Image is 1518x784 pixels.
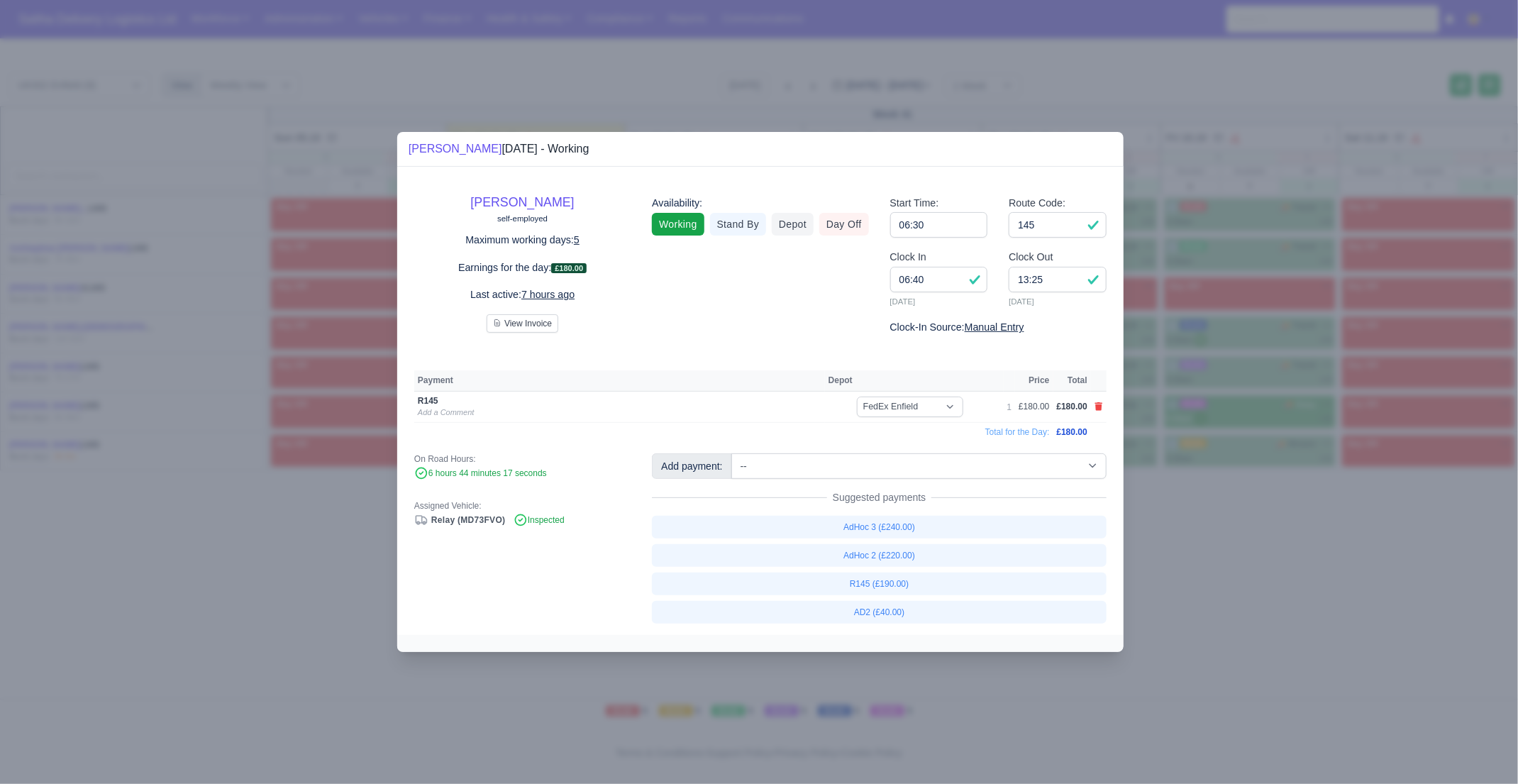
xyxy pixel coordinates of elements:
[652,195,868,211] div: Availability:
[418,408,474,416] a: Add a Comment
[414,232,631,248] p: Maximum working days:
[1015,392,1053,423] td: £180.00
[414,500,631,512] div: Assigned Vehicle:
[819,213,869,236] a: Day Off
[414,287,631,303] p: Last active:
[414,370,825,392] th: Payment
[1015,370,1053,392] th: Price
[825,370,1004,392] th: Depot
[652,516,1107,539] a: AdHoc 3 (£240.00)
[1053,370,1091,392] th: Total
[890,249,926,265] label: Clock In
[652,544,1107,567] a: AdHoc 2 (£220.00)
[772,213,814,236] a: Depot
[652,213,704,236] a: Working
[551,263,587,274] span: £180.00
[890,319,1107,336] div: Clock-In Source:
[414,260,631,276] p: Earnings for the day:
[414,515,506,525] a: Relay (MD73FVO)
[1007,402,1012,413] div: 1
[652,601,1107,624] a: AD2 (£40.00)
[471,195,575,209] a: [PERSON_NAME]
[418,395,737,407] div: R145
[409,143,502,155] a: [PERSON_NAME]
[985,427,1050,437] span: Total for the Day:
[652,573,1107,595] a: R145 (£190.00)
[1009,195,1065,211] label: Route Code:
[414,468,631,480] div: 6 hours 44 minutes 17 seconds
[1057,427,1087,437] span: £180.00
[574,234,580,245] u: 5
[521,289,575,300] u: 7 hours ago
[497,214,548,223] small: self-employed
[710,213,766,236] a: Stand By
[890,295,988,308] small: [DATE]
[827,490,932,504] span: Suggested payments
[1057,402,1087,412] span: £180.00
[965,321,1024,333] u: Manual Entry
[1009,249,1053,265] label: Clock Out
[890,195,939,211] label: Start Time:
[1447,716,1518,784] iframe: Chat Widget
[487,314,558,333] button: View Invoice
[414,453,631,465] div: On Road Hours:
[1009,295,1107,308] small: [DATE]
[652,453,731,479] div: Add payment:
[409,140,589,158] div: [DATE] - Working
[514,515,565,525] span: Inspected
